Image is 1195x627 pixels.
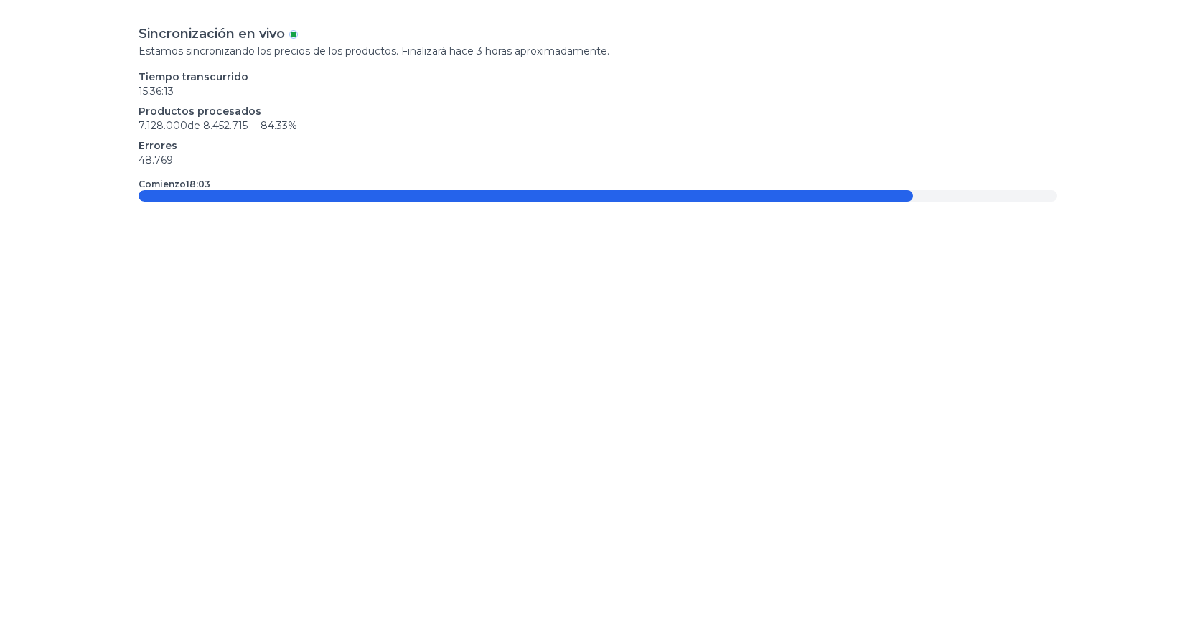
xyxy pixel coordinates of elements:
[261,119,297,132] span: 84.33 %
[139,138,1057,153] p: Errores
[139,70,1057,84] p: Tiempo transcurrido
[139,118,1057,133] p: 7.128.000 de 8.452.715 —
[139,179,210,190] p: Comienzo
[139,104,1057,118] p: Productos procesados
[139,153,1057,167] p: 48.769
[139,85,174,98] time: 15:36:13
[186,179,210,189] time: 18:03
[139,44,1057,58] p: Estamos sincronizando los precios de los productos. Finalizará hace 3 horas aproximadamente.
[139,24,285,44] p: Sincronización en vivo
